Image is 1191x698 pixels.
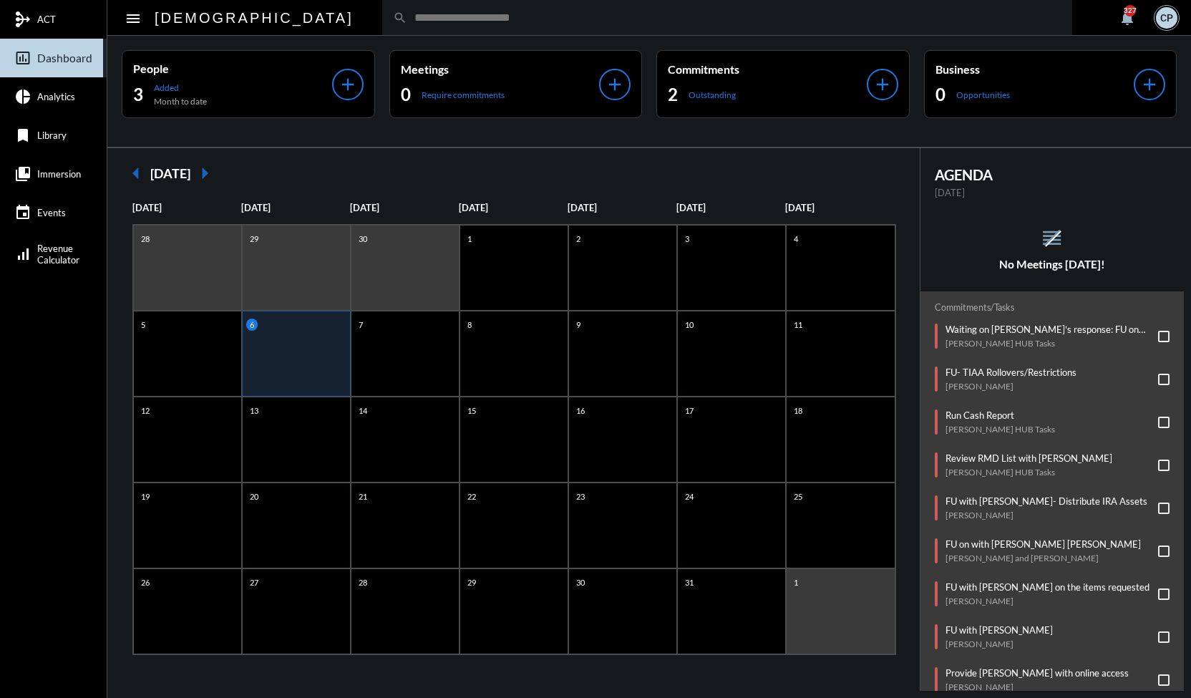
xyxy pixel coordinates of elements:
[935,166,1170,183] h2: AGENDA
[154,96,207,107] p: Month to date
[154,82,207,93] p: Added
[355,576,371,588] p: 28
[790,319,806,331] p: 11
[464,576,480,588] p: 29
[945,409,1055,421] p: Run Cash Report
[573,319,584,331] p: 9
[246,233,262,245] p: 29
[137,576,153,588] p: 26
[1040,226,1064,250] mat-icon: reorder
[945,324,1152,335] p: Waiting on [PERSON_NAME]'s response: FU on the Onbording - [PERSON_NAME] & [PERSON_NAME]
[573,490,588,503] p: 23
[790,233,802,245] p: 4
[137,404,153,417] p: 12
[935,302,1170,313] h2: Commitments/Tasks
[150,165,190,181] h2: [DATE]
[935,83,945,106] h2: 0
[605,74,625,94] mat-icon: add
[132,202,241,213] p: [DATE]
[133,62,332,75] p: People
[401,62,600,76] p: Meetings
[37,52,92,64] span: Dashboard
[464,319,475,331] p: 8
[246,319,258,331] p: 6
[393,11,407,25] mat-icon: search
[945,624,1053,636] p: FU with [PERSON_NAME]
[355,404,371,417] p: 14
[945,538,1141,550] p: FU on with [PERSON_NAME] [PERSON_NAME]
[676,202,785,213] p: [DATE]
[785,202,894,213] p: [DATE]
[37,243,79,266] span: Revenue Calculator
[401,83,411,106] h2: 0
[945,553,1141,563] p: [PERSON_NAME] and [PERSON_NAME]
[935,187,1170,198] p: [DATE]
[945,452,1112,464] p: Review RMD List with [PERSON_NAME]
[573,233,584,245] p: 2
[1124,5,1136,16] div: 327
[464,233,475,245] p: 1
[945,338,1152,349] p: [PERSON_NAME] HUB Tasks
[790,404,806,417] p: 18
[920,258,1185,271] h5: No Meetings [DATE]!
[945,682,1129,692] p: [PERSON_NAME]
[14,165,31,183] mat-icon: collections_bookmark
[945,667,1129,679] p: Provide [PERSON_NAME] with online access
[945,381,1076,392] p: [PERSON_NAME]
[945,639,1053,649] p: [PERSON_NAME]
[37,91,75,102] span: Analytics
[37,14,56,25] span: ACT
[246,404,262,417] p: 13
[14,49,31,67] mat-icon: insert_chart_outlined
[122,159,150,188] mat-icon: arrow_left
[681,233,693,245] p: 3
[14,88,31,105] mat-icon: pie_chart
[681,490,697,503] p: 24
[945,510,1147,520] p: [PERSON_NAME]
[464,404,480,417] p: 15
[350,202,459,213] p: [DATE]
[1139,74,1160,94] mat-icon: add
[137,319,149,331] p: 5
[872,74,893,94] mat-icon: add
[945,495,1147,507] p: FU with [PERSON_NAME]- Distribute IRA Assets
[355,490,371,503] p: 21
[422,89,505,100] p: Require commitments
[137,490,153,503] p: 19
[790,576,802,588] p: 1
[14,204,31,221] mat-icon: event
[37,168,81,180] span: Immersion
[14,127,31,144] mat-icon: bookmark
[668,83,678,106] h2: 2
[137,233,153,245] p: 28
[689,89,736,100] p: Outstanding
[355,319,366,331] p: 7
[37,207,66,218] span: Events
[573,576,588,588] p: 30
[155,6,354,29] h2: [DEMOGRAPHIC_DATA]
[190,159,219,188] mat-icon: arrow_right
[945,596,1149,606] p: [PERSON_NAME]
[246,576,262,588] p: 27
[935,62,1134,76] p: Business
[241,202,350,213] p: [DATE]
[37,130,67,141] span: Library
[681,576,697,588] p: 31
[568,202,676,213] p: [DATE]
[464,490,480,503] p: 22
[956,89,1010,100] p: Opportunities
[355,233,371,245] p: 30
[133,83,143,106] h2: 3
[338,74,358,94] mat-icon: add
[119,4,147,32] button: Toggle sidenav
[1119,9,1136,26] mat-icon: notifications
[790,490,806,503] p: 25
[945,581,1149,593] p: FU with [PERSON_NAME] on the items requested
[573,404,588,417] p: 16
[246,490,262,503] p: 20
[945,467,1112,478] p: [PERSON_NAME] HUB Tasks
[681,319,697,331] p: 10
[125,10,142,27] mat-icon: Side nav toggle icon
[459,202,568,213] p: [DATE]
[681,404,697,417] p: 17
